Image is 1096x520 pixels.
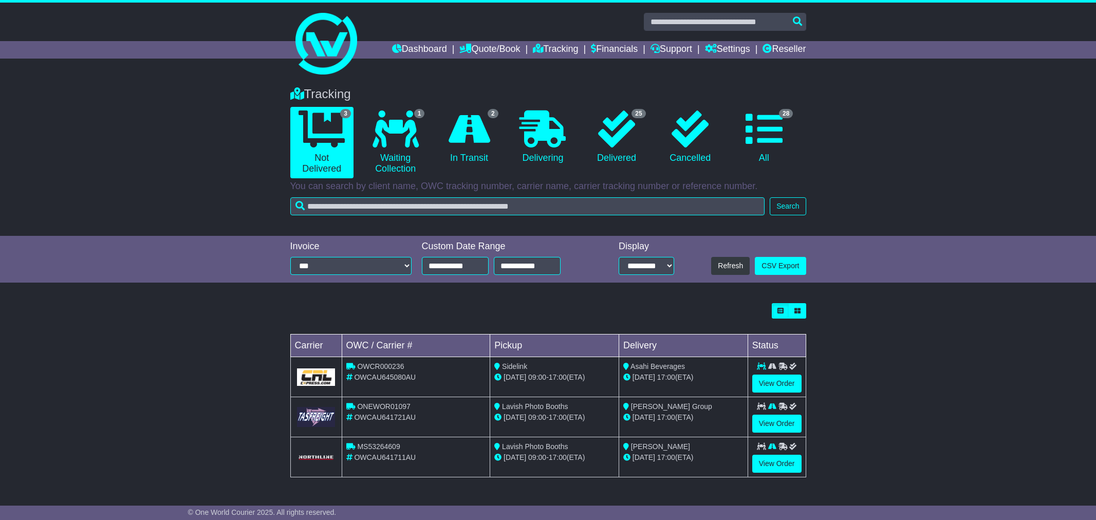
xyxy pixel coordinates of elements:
[297,454,336,460] img: GetCarrierServiceLogo
[392,41,447,59] a: Dashboard
[504,373,526,381] span: [DATE]
[290,181,806,192] p: You can search by client name, OWC tracking number, carrier name, carrier tracking number or refe...
[502,442,568,451] span: Lavish Photo Booths
[511,107,574,168] a: Delivering
[502,362,527,370] span: Sidelink
[770,197,806,215] button: Search
[752,375,802,393] a: View Order
[752,415,802,433] a: View Order
[494,412,615,423] div: - (ETA)
[297,407,336,427] img: GetCarrierServiceLogo
[437,107,500,168] a: 2 In Transit
[354,413,416,421] span: OWCAU641721AU
[414,109,425,118] span: 1
[285,87,811,102] div: Tracking
[494,372,615,383] div: - (ETA)
[290,335,342,357] td: Carrier
[290,107,354,178] a: 3 Not Delivered
[705,41,750,59] a: Settings
[623,452,744,463] div: (ETA)
[549,453,567,461] span: 17:00
[459,41,520,59] a: Quote/Book
[549,413,567,421] span: 17:00
[490,335,619,357] td: Pickup
[354,453,416,461] span: OWCAU641711AU
[494,452,615,463] div: - (ETA)
[657,453,675,461] span: 17:00
[340,109,351,118] span: 3
[630,362,685,370] span: Asahi Beverages
[633,373,655,381] span: [DATE]
[297,368,336,386] img: GetCarrierServiceLogo
[290,241,412,252] div: Invoice
[533,41,578,59] a: Tracking
[549,373,567,381] span: 17:00
[752,455,802,473] a: View Order
[528,453,546,461] span: 09:00
[711,257,750,275] button: Refresh
[763,41,806,59] a: Reseller
[364,107,427,178] a: 1 Waiting Collection
[188,508,337,516] span: © One World Courier 2025. All rights reserved.
[631,109,645,118] span: 25
[633,413,655,421] span: [DATE]
[748,335,806,357] td: Status
[528,373,546,381] span: 09:00
[619,335,748,357] td: Delivery
[528,413,546,421] span: 09:00
[342,335,490,357] td: OWC / Carrier #
[357,442,400,451] span: MS53264609
[631,402,712,411] span: [PERSON_NAME] Group
[623,372,744,383] div: (ETA)
[623,412,744,423] div: (ETA)
[657,413,675,421] span: 17:00
[504,413,526,421] span: [DATE]
[631,442,690,451] span: [PERSON_NAME]
[659,107,722,168] a: Cancelled
[591,41,638,59] a: Financials
[357,402,410,411] span: ONEWOR01097
[651,41,692,59] a: Support
[585,107,648,168] a: 25 Delivered
[354,373,416,381] span: OWCAU645080AU
[502,402,568,411] span: Lavish Photo Booths
[619,241,674,252] div: Display
[422,241,587,252] div: Custom Date Range
[779,109,793,118] span: 28
[488,109,498,118] span: 2
[504,453,526,461] span: [DATE]
[357,362,404,370] span: OWCR000236
[755,257,806,275] a: CSV Export
[732,107,795,168] a: 28 All
[633,453,655,461] span: [DATE]
[657,373,675,381] span: 17:00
